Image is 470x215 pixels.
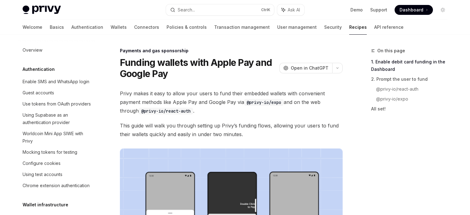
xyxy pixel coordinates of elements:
button: Open in ChatGPT [279,63,332,73]
a: All set! [371,104,453,114]
h1: Funding wallets with Apple Pay and Google Pay [120,57,277,79]
a: Configure cookies [18,158,97,169]
a: Basics [50,20,64,35]
a: 1. Enable debit card funding in the Dashboard [371,57,453,74]
h5: Wallet infrastructure [23,201,68,209]
a: Recipes [349,20,367,35]
span: Ctrl K [261,7,270,12]
a: @privy-io/react-auth [376,84,453,94]
a: Enable SMS and WhatsApp login [18,76,97,87]
a: Chrome extension authentication [18,180,97,191]
a: Use tokens from OAuth providers [18,98,97,110]
button: Search...CtrlK [166,4,274,15]
div: Use tokens from OAuth providers [23,100,91,108]
a: API reference [374,20,404,35]
a: Demo [350,7,363,13]
div: Chrome extension authentication [23,182,90,189]
div: Search... [178,6,195,14]
img: light logo [23,6,61,14]
div: Configure cookies [23,160,61,167]
a: User management [277,20,317,35]
a: Dashboard [395,5,433,15]
a: Mocking tokens for testing [18,147,97,158]
a: Connectors [134,20,159,35]
a: @privy-io/expo [376,94,453,104]
a: Security [324,20,342,35]
div: Worldcoin Mini App SIWE with Privy [23,130,93,145]
div: Guest accounts [23,89,54,97]
a: Support [370,7,387,13]
a: Using test accounts [18,169,97,180]
h5: Authentication [23,66,55,73]
span: This guide will walk you through setting up Privy’s funding flows, allowing your users to fund th... [120,121,343,139]
div: Mocking tokens for testing [23,148,77,156]
a: Policies & controls [167,20,207,35]
span: Ask AI [288,7,300,13]
a: Using Supabase as an authentication provider [18,110,97,128]
div: Overview [23,46,42,54]
a: 2. Prompt the user to fund [371,74,453,84]
span: On this page [377,47,405,54]
code: @privy-io/react-auth [139,108,193,114]
div: Payments and gas sponsorship [120,48,343,54]
a: Guest accounts [18,87,97,98]
a: Overview [18,45,97,56]
span: Dashboard [400,7,423,13]
a: Worldcoin Mini App SIWE with Privy [18,128,97,147]
div: Using Supabase as an authentication provider [23,111,93,126]
span: Privy makes it easy to allow your users to fund their embedded wallets with convenient payment me... [120,89,343,115]
a: Authentication [71,20,103,35]
a: Welcome [23,20,42,35]
div: Using test accounts [23,171,62,178]
span: Open in ChatGPT [291,65,328,71]
div: Enable SMS and WhatsApp login [23,78,89,85]
button: Toggle dark mode [438,5,448,15]
button: Ask AI [277,4,304,15]
a: Wallets [111,20,127,35]
a: Transaction management [214,20,270,35]
code: @privy-io/expo [244,99,284,106]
